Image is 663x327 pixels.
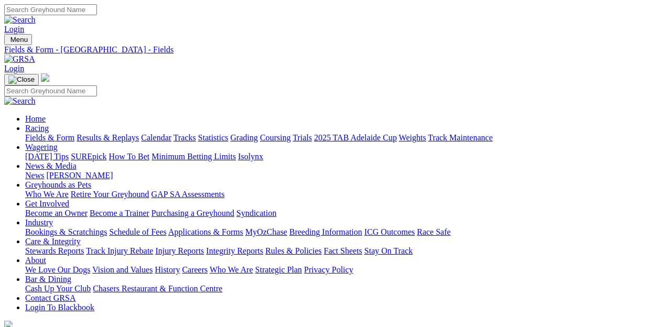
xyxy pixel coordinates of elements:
img: Close [8,75,35,84]
img: Search [4,96,36,106]
div: Care & Integrity [25,246,659,256]
a: Race Safe [417,227,450,236]
a: Strategic Plan [255,265,302,274]
div: Industry [25,227,659,237]
a: 2025 TAB Adelaide Cup [314,133,397,142]
a: Racing [25,124,49,133]
a: Weights [399,133,426,142]
button: Toggle navigation [4,74,39,85]
a: Home [25,114,46,123]
input: Search [4,4,97,15]
a: Contact GRSA [25,293,75,302]
a: Chasers Restaurant & Function Centre [93,284,222,293]
input: Search [4,85,97,96]
a: GAP SA Assessments [151,190,225,199]
a: Syndication [236,209,276,217]
a: Industry [25,218,53,227]
div: About [25,265,659,275]
a: Get Involved [25,199,69,208]
a: News [25,171,44,180]
a: Integrity Reports [206,246,263,255]
a: Trials [292,133,312,142]
a: News & Media [25,161,77,170]
a: Tracks [173,133,196,142]
a: MyOzChase [245,227,287,236]
a: How To Bet [109,152,150,161]
div: News & Media [25,171,659,180]
a: ICG Outcomes [364,227,415,236]
div: Get Involved [25,209,659,218]
a: Rules & Policies [265,246,322,255]
a: Injury Reports [155,246,204,255]
a: Grading [231,133,258,142]
a: Fields & Form [25,133,74,142]
a: Statistics [198,133,229,142]
a: History [155,265,180,274]
a: [PERSON_NAME] [46,171,113,180]
a: Cash Up Your Club [25,284,91,293]
div: Racing [25,133,659,143]
a: We Love Our Dogs [25,265,90,274]
a: Care & Integrity [25,237,81,246]
img: GRSA [4,54,35,64]
a: Bar & Dining [25,275,71,284]
a: Retire Your Greyhound [71,190,149,199]
a: Fact Sheets [324,246,362,255]
a: Who We Are [210,265,253,274]
a: Track Injury Rebate [86,246,153,255]
a: Schedule of Fees [109,227,166,236]
a: Stay On Track [364,246,412,255]
div: Wagering [25,152,659,161]
a: [DATE] Tips [25,152,69,161]
a: Become a Trainer [90,209,149,217]
a: Careers [182,265,208,274]
img: Search [4,15,36,25]
a: Become an Owner [25,209,88,217]
a: Breeding Information [289,227,362,236]
a: Results & Replays [77,133,139,142]
a: Who We Are [25,190,69,199]
a: Login [4,25,24,34]
a: Coursing [260,133,291,142]
a: Track Maintenance [428,133,493,142]
a: Minimum Betting Limits [151,152,236,161]
a: Purchasing a Greyhound [151,209,234,217]
a: Privacy Policy [304,265,353,274]
a: About [25,256,46,265]
div: Greyhounds as Pets [25,190,659,199]
a: Login To Blackbook [25,303,94,312]
button: Toggle navigation [4,34,32,45]
a: Stewards Reports [25,246,84,255]
a: Calendar [141,133,171,142]
a: SUREpick [71,152,106,161]
a: Vision and Values [92,265,153,274]
a: Login [4,64,24,73]
a: Isolynx [238,152,263,161]
a: Applications & Forms [168,227,243,236]
img: logo-grsa-white.png [41,73,49,82]
a: Wagering [25,143,58,151]
a: Fields & Form - [GEOGRAPHIC_DATA] - Fields [4,45,659,54]
a: Bookings & Scratchings [25,227,107,236]
a: Greyhounds as Pets [25,180,91,189]
span: Menu [10,36,28,43]
div: Bar & Dining [25,284,659,293]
